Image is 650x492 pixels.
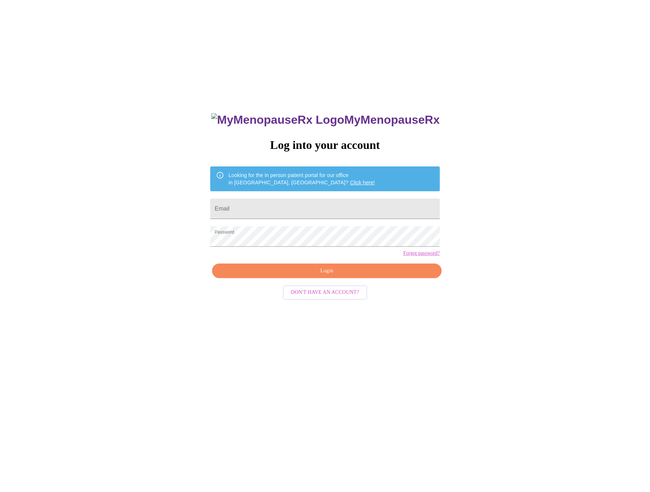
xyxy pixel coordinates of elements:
[281,289,369,295] a: Don't have an account?
[228,169,375,189] div: Looking for the in person patient portal for our office in [GEOGRAPHIC_DATA], [GEOGRAPHIC_DATA]?
[291,288,359,297] span: Don't have an account?
[212,264,441,278] button: Login
[283,285,367,300] button: Don't have an account?
[211,113,440,127] h3: MyMenopauseRx
[350,180,375,185] a: Click here!
[403,250,440,256] a: Forgot password?
[211,113,344,127] img: MyMenopauseRx Logo
[210,138,439,152] h3: Log into your account
[220,266,433,276] span: Login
